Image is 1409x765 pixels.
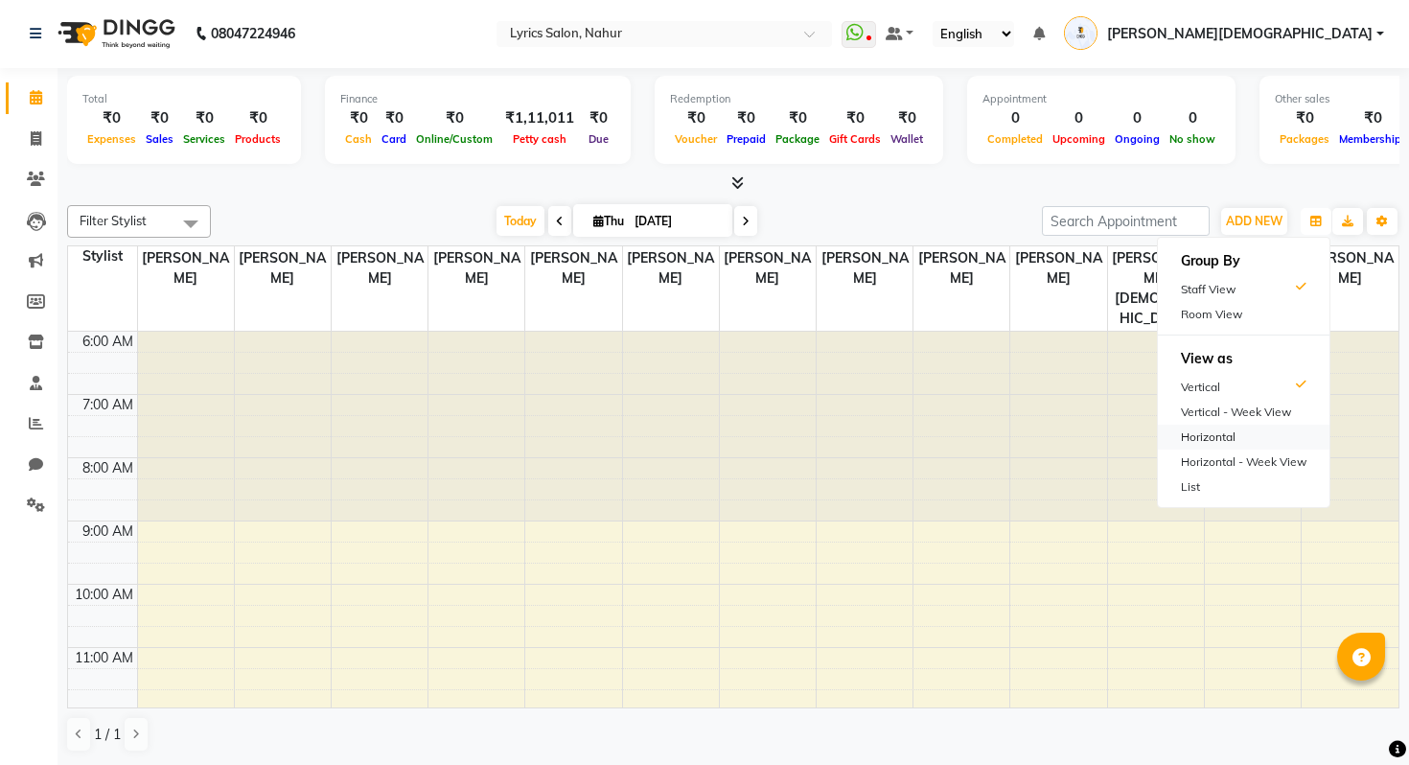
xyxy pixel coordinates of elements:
[771,132,824,146] span: Package
[211,7,295,60] b: 08047224946
[1158,302,1329,327] div: Room View
[141,132,178,146] span: Sales
[720,246,816,290] span: [PERSON_NAME]
[670,91,928,107] div: Redemption
[94,725,121,745] span: 1 / 1
[584,132,613,146] span: Due
[428,246,524,290] span: [PERSON_NAME]
[1158,450,1329,475] div: Horizontal - Week View
[1165,132,1220,146] span: No show
[1110,132,1165,146] span: Ongoing
[71,648,137,668] div: 11:00 AM
[79,522,137,542] div: 9:00 AM
[79,395,137,415] div: 7:00 AM
[771,107,824,129] div: ₹0
[68,246,137,267] div: Stylist
[141,107,178,129] div: ₹0
[178,107,230,129] div: ₹0
[82,132,141,146] span: Expenses
[913,246,1009,290] span: [PERSON_NAME]
[230,107,286,129] div: ₹0
[982,91,1220,107] div: Appointment
[1042,206,1210,236] input: Search Appointment
[1107,24,1373,44] span: [PERSON_NAME][DEMOGRAPHIC_DATA]
[817,246,912,290] span: [PERSON_NAME]
[230,132,286,146] span: Products
[49,7,180,60] img: logo
[629,207,725,236] input: 2025-09-04
[886,132,928,146] span: Wallet
[235,246,331,290] span: [PERSON_NAME]
[178,132,230,146] span: Services
[377,132,411,146] span: Card
[71,585,137,605] div: 10:00 AM
[1221,208,1287,235] button: ADD NEW
[1226,214,1282,228] span: ADD NEW
[1158,400,1329,425] div: Vertical - Week View
[623,246,719,290] span: [PERSON_NAME]
[411,132,497,146] span: Online/Custom
[82,91,286,107] div: Total
[497,206,544,236] span: Today
[80,213,147,228] span: Filter Stylist
[886,107,928,129] div: ₹0
[411,107,497,129] div: ₹0
[722,132,771,146] span: Prepaid
[340,132,377,146] span: Cash
[340,91,615,107] div: Finance
[79,332,137,352] div: 6:00 AM
[1158,425,1329,450] div: Horizontal
[1048,132,1110,146] span: Upcoming
[1048,107,1110,129] div: 0
[525,246,621,290] span: [PERSON_NAME]
[824,132,886,146] span: Gift Cards
[1064,16,1097,50] img: Ankit Jain
[340,107,377,129] div: ₹0
[1158,277,1329,302] div: Staff View
[1275,107,1334,129] div: ₹0
[1302,246,1398,290] span: [PERSON_NAME]
[79,458,137,478] div: 8:00 AM
[982,132,1048,146] span: Completed
[1110,107,1165,129] div: 0
[1275,132,1334,146] span: Packages
[670,132,722,146] span: Voucher
[377,107,411,129] div: ₹0
[982,107,1048,129] div: 0
[589,214,629,228] span: Thu
[1158,245,1329,277] h6: Group By
[722,107,771,129] div: ₹0
[497,107,582,129] div: ₹1,11,011
[508,132,571,146] span: Petty cash
[332,246,427,290] span: [PERSON_NAME]
[1165,107,1220,129] div: 0
[1108,246,1204,331] span: [PERSON_NAME][DEMOGRAPHIC_DATA]
[1010,246,1106,290] span: [PERSON_NAME]
[582,107,615,129] div: ₹0
[670,107,722,129] div: ₹0
[82,107,141,129] div: ₹0
[1158,475,1329,499] div: List
[1158,343,1329,375] h6: View as
[1158,375,1329,400] div: Vertical
[138,246,234,290] span: [PERSON_NAME]
[824,107,886,129] div: ₹0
